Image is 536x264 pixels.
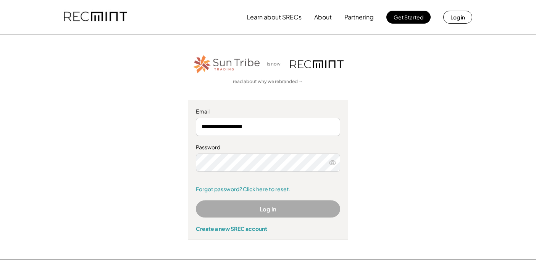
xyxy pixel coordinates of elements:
img: recmint-logotype%403x.png [64,4,127,30]
img: recmint-logotype%403x.png [290,60,344,68]
div: Password [196,144,340,151]
div: Email [196,108,340,115]
button: Log in [443,11,472,24]
button: Partnering [344,10,374,25]
div: Create a new SREC account [196,225,340,232]
div: is now [265,61,286,67]
a: Forgot password? Click here to reset. [196,186,340,193]
img: STT_Horizontal_Logo%2B-%2BColor.png [192,54,261,75]
button: Log In [196,200,340,218]
button: About [314,10,332,25]
a: read about why we rebranded → [233,78,303,85]
button: Get Started [386,11,431,24]
button: Learn about SRECs [247,10,302,25]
